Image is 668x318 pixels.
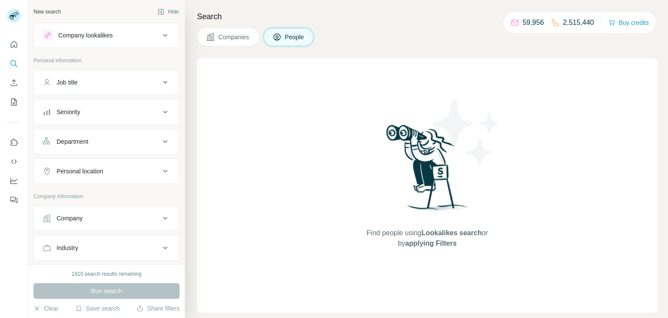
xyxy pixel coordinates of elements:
[33,57,180,64] p: Personal information
[34,237,179,258] button: Industry
[218,33,250,41] span: Companies
[405,240,457,247] span: applying Filters
[57,108,80,116] div: Seniority
[33,193,180,200] p: Company information
[33,304,58,313] button: Clear
[33,8,61,16] div: New search
[72,270,142,278] div: 1910 search results remaining
[421,229,482,237] span: Lookalikes search
[7,94,21,110] button: My lists
[57,244,78,252] div: Industry
[57,78,77,87] div: Job title
[285,33,305,41] span: People
[7,173,21,189] button: Dashboard
[7,154,21,169] button: Use Surfe API
[7,75,21,91] button: Enrich CSV
[151,5,185,18] button: Hide
[7,37,21,52] button: Quick start
[58,31,113,40] div: Company lookalikes
[34,161,179,182] button: Personal location
[57,137,88,146] div: Department
[34,208,179,229] button: Company
[428,93,506,172] img: Surfe Illustration - Stars
[57,167,103,176] div: Personal location
[137,304,180,313] button: Share filters
[523,17,544,28] p: 59,956
[197,10,658,23] h4: Search
[608,17,649,29] button: Buy credits
[57,214,83,223] div: Company
[7,192,21,208] button: Feedback
[382,122,473,220] img: Surfe Illustration - Woman searching with binoculars
[7,135,21,150] button: Use Surfe on LinkedIn
[357,228,497,249] span: Find people using or by
[34,131,179,152] button: Department
[563,17,594,28] p: 2,515,440
[7,56,21,71] button: Search
[34,72,179,93] button: Job title
[34,101,179,122] button: Seniority
[34,25,179,46] button: Company lookalikes
[75,304,120,313] button: Save search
